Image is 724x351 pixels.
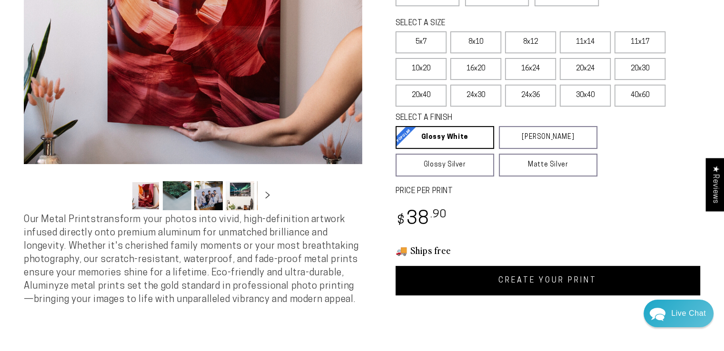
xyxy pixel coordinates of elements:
[226,181,254,210] button: Load image 4 in gallery view
[450,31,501,53] label: 8x10
[194,181,223,210] button: Load image 3 in gallery view
[396,126,494,149] a: Glossy White
[396,18,575,29] legend: SELECT A SIZE
[396,266,701,295] a: CREATE YOUR PRINT
[505,85,556,107] label: 24x36
[257,185,278,206] button: Slide right
[108,185,129,206] button: Slide left
[396,31,446,53] label: 5x7
[644,300,714,327] div: Chat widget toggle
[450,85,501,107] label: 24x30
[615,31,665,53] label: 11x17
[450,58,501,80] label: 16x20
[560,31,611,53] label: 11x14
[131,181,160,210] button: Load image 1 in gallery view
[396,113,575,124] legend: SELECT A FINISH
[396,210,447,229] bdi: 38
[505,31,556,53] label: 8x12
[499,154,597,176] a: Matte Silver
[615,58,665,80] label: 20x30
[24,215,358,304] span: Our Metal Prints transform your photos into vivid, high-definition artwork infused directly onto ...
[706,158,724,211] div: Click to open Judge.me floating reviews tab
[396,58,446,80] label: 10x20
[505,58,556,80] label: 16x24
[430,209,447,220] sup: .90
[671,300,706,327] div: Contact Us Directly
[163,181,191,210] button: Load image 2 in gallery view
[560,85,611,107] label: 30x40
[396,154,494,176] a: Glossy Silver
[396,186,701,197] label: PRICE PER PRINT
[499,126,597,149] a: [PERSON_NAME]
[615,85,665,107] label: 40x60
[560,58,611,80] label: 20x24
[396,244,701,256] h3: 🚚 Ships free
[396,85,446,107] label: 20x40
[397,214,405,227] span: $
